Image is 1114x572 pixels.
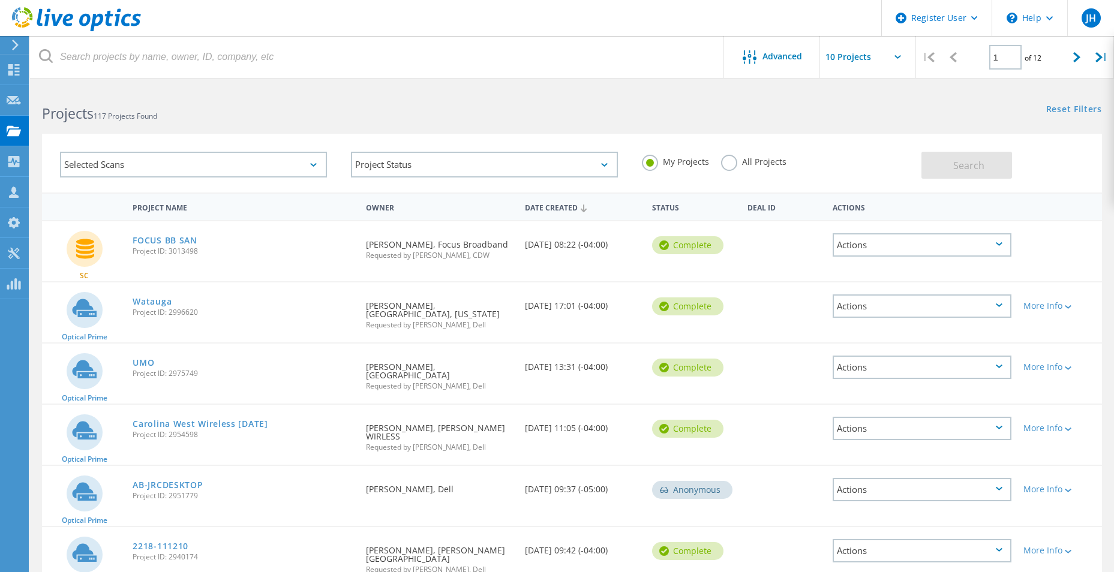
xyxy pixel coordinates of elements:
input: Search projects by name, owner, ID, company, etc [30,36,725,78]
span: Project ID: 2975749 [133,370,354,377]
div: Project Name [127,195,360,218]
div: Project Status [351,152,618,177]
div: Complete [652,359,723,377]
span: Optical Prime [62,395,107,402]
span: Optical Prime [62,517,107,524]
div: | [1089,36,1114,79]
div: [PERSON_NAME], Dell [360,466,519,505]
div: | [916,36,941,79]
div: Complete [652,297,723,315]
div: Selected Scans [60,152,327,177]
span: Optical Prime [62,456,107,463]
span: 117 Projects Found [94,111,157,121]
a: AB-JRCDESKTOP [133,481,203,489]
span: Requested by [PERSON_NAME], CDW [366,252,513,259]
span: Project ID: 2954598 [133,431,354,438]
div: [DATE] 11:05 (-04:00) [519,405,646,444]
div: More Info [1023,546,1096,555]
div: Actions [827,195,1017,218]
div: [DATE] 08:22 (-04:00) [519,221,646,261]
div: Owner [360,195,519,218]
a: Watauga [133,297,172,306]
div: Actions [833,539,1011,562]
a: Live Optics Dashboard [12,25,141,34]
button: Search [921,152,1012,179]
span: Advanced [762,52,802,61]
label: My Projects [642,155,709,166]
span: Project ID: 3013498 [133,248,354,255]
div: [DATE] 09:42 (-04:00) [519,527,646,567]
div: More Info [1023,485,1096,493]
div: Actions [833,356,1011,379]
div: [DATE] 09:37 (-05:00) [519,466,646,505]
label: All Projects [721,155,786,166]
a: UMO [133,359,154,367]
div: [PERSON_NAME], [GEOGRAPHIC_DATA] [360,344,519,402]
div: [DATE] 17:01 (-04:00) [519,282,646,322]
div: Actions [833,417,1011,440]
div: Complete [652,420,723,438]
span: Project ID: 2940174 [133,553,354,561]
div: More Info [1023,363,1096,371]
div: Actions [833,478,1011,501]
div: Complete [652,236,723,254]
div: More Info [1023,424,1096,432]
span: Requested by [PERSON_NAME], Dell [366,383,513,390]
span: JH [1086,13,1096,23]
div: Status [646,195,741,218]
span: Requested by [PERSON_NAME], Dell [366,444,513,451]
div: [PERSON_NAME], [PERSON_NAME] WIRLESS [360,405,519,463]
span: SC [80,272,89,279]
div: Deal Id [741,195,826,218]
div: [PERSON_NAME], [GEOGRAPHIC_DATA], [US_STATE] [360,282,519,341]
b: Projects [42,104,94,123]
div: Actions [833,294,1011,318]
div: [DATE] 13:31 (-04:00) [519,344,646,383]
span: Project ID: 2996620 [133,309,354,316]
a: Carolina West Wireless [DATE] [133,420,268,428]
svg: \n [1007,13,1017,23]
div: Actions [833,233,1011,257]
span: Project ID: 2951779 [133,492,354,499]
span: Search [953,159,984,172]
a: FOCUS BB SAN [133,236,197,245]
span: Requested by [PERSON_NAME], Dell [366,321,513,329]
span: Optical Prime [62,333,107,341]
a: Reset Filters [1046,105,1102,115]
div: [PERSON_NAME], Focus Broadband [360,221,519,271]
span: of 12 [1025,53,1041,63]
a: 2218-111210 [133,542,188,550]
div: More Info [1023,302,1096,310]
div: Anonymous [652,481,732,499]
div: Date Created [519,195,646,218]
div: Complete [652,542,723,560]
